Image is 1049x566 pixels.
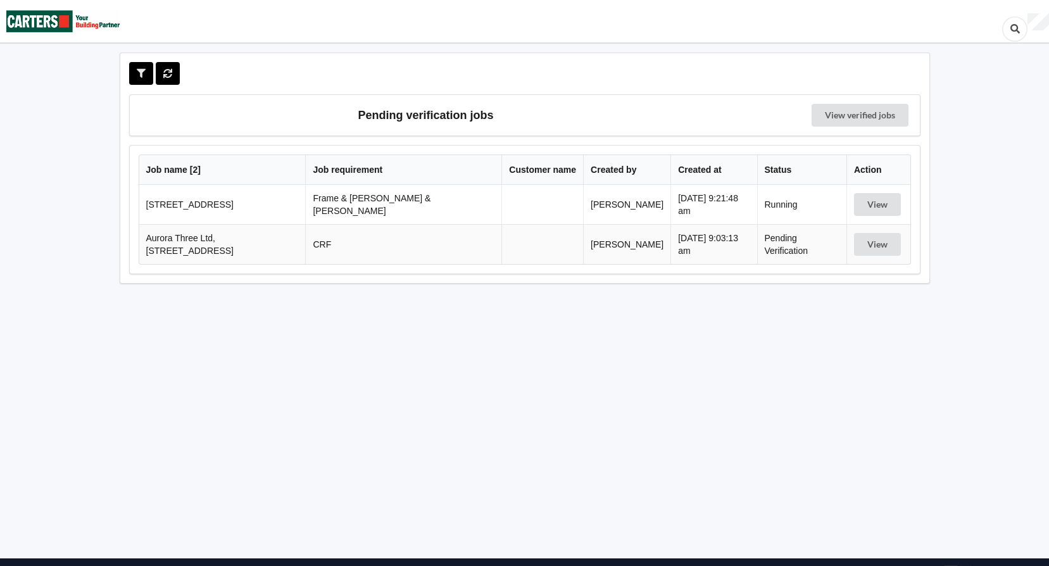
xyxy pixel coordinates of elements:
[6,1,120,42] img: Carters
[139,104,713,127] h3: Pending verification jobs
[812,104,908,127] a: View verified jobs
[583,185,670,224] td: [PERSON_NAME]
[501,155,583,185] th: Customer name
[757,224,846,264] td: Pending Verification
[670,185,757,224] td: [DATE] 9:21:48 am
[305,185,501,224] td: Frame & [PERSON_NAME] & [PERSON_NAME]
[846,155,910,185] th: Action
[139,185,306,224] td: [STREET_ADDRESS]
[305,155,501,185] th: Job requirement
[854,193,901,216] button: View
[583,155,670,185] th: Created by
[854,239,903,249] a: View
[583,224,670,264] td: [PERSON_NAME]
[1027,13,1049,31] div: User Profile
[139,224,306,264] td: Aurora Three Ltd, [STREET_ADDRESS]
[757,155,846,185] th: Status
[757,185,846,224] td: Running
[139,155,306,185] th: Job name [ 2 ]
[854,233,901,256] button: View
[854,199,903,210] a: View
[670,155,757,185] th: Created at
[670,224,757,264] td: [DATE] 9:03:13 am
[305,224,501,264] td: CRF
